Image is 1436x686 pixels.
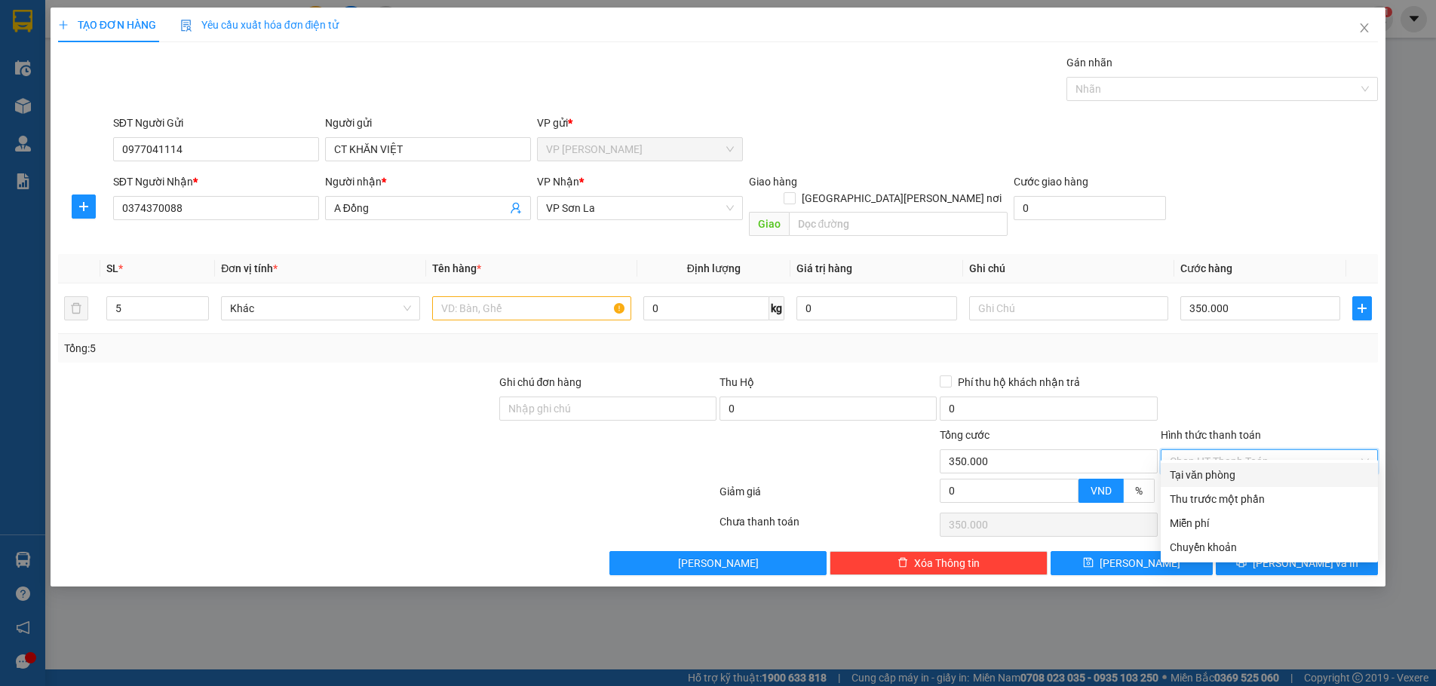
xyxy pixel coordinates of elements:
[796,190,1008,207] span: [GEOGRAPHIC_DATA][PERSON_NAME] nơi
[963,254,1174,283] th: Ghi chú
[1170,539,1369,556] div: Chuyển khoản
[1253,555,1358,571] span: [PERSON_NAME] và In
[113,115,319,131] div: SĐT Người Gửi
[499,376,582,388] label: Ghi chú đơn hàng
[546,138,734,161] span: VP Gia Lâm
[796,262,852,274] span: Giá trị hàng
[325,115,531,131] div: Người gửi
[221,262,278,274] span: Đơn vị tính
[58,19,156,31] span: TẠO ĐƠN HÀNG
[897,557,908,569] span: delete
[749,176,797,188] span: Giao hàng
[678,555,759,571] span: [PERSON_NAME]
[1100,555,1180,571] span: [PERSON_NAME]
[113,173,319,190] div: SĐT Người Nhận
[1083,557,1094,569] span: save
[325,173,531,190] div: Người nhận
[64,296,88,320] button: delete
[72,194,96,219] button: plus
[72,201,95,213] span: plus
[1135,485,1143,497] span: %
[537,176,579,188] span: VP Nhận
[1014,176,1088,188] label: Cước giao hàng
[1358,22,1370,34] span: close
[432,296,631,320] input: VD: Bàn, Ghế
[1343,8,1385,50] button: Close
[1216,551,1378,575] button: printer[PERSON_NAME] và In
[1352,296,1372,320] button: plus
[432,262,481,274] span: Tên hàng
[796,296,957,320] input: 0
[914,555,980,571] span: Xóa Thông tin
[769,296,784,320] span: kg
[546,197,734,219] span: VP Sơn La
[1170,515,1369,531] div: Miễn phí
[1066,57,1112,69] label: Gán nhãn
[1051,551,1213,575] button: save[PERSON_NAME]
[687,262,741,274] span: Định lượng
[969,296,1168,320] input: Ghi Chú
[1014,196,1167,220] input: Cước giao hàng
[1353,302,1371,314] span: plus
[1161,429,1261,441] label: Hình thức thanh toán
[1170,491,1369,507] div: Thu trước một phần
[830,551,1047,575] button: deleteXóa Thông tin
[230,297,411,320] span: Khác
[180,20,192,32] img: icon
[58,20,69,30] span: plus
[609,551,827,575] button: [PERSON_NAME]
[789,212,1008,236] input: Dọc đường
[718,483,938,510] div: Giảm giá
[1236,557,1247,569] span: printer
[180,19,339,31] span: Yêu cầu xuất hóa đơn điện tử
[720,376,754,388] span: Thu Hộ
[940,429,990,441] span: Tổng cước
[510,202,522,214] span: user-add
[106,262,118,274] span: SL
[64,340,555,357] div: Tổng: 5
[718,513,938,540] div: Chưa thanh toán
[1091,485,1112,497] span: VND
[499,397,716,421] input: Ghi chú đơn hàng
[952,374,1086,390] span: Phí thu hộ khách nhận trả
[749,212,789,236] span: Giao
[1180,262,1232,274] span: Cước hàng
[1170,467,1369,483] div: Tại văn phòng
[537,115,743,131] div: VP gửi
